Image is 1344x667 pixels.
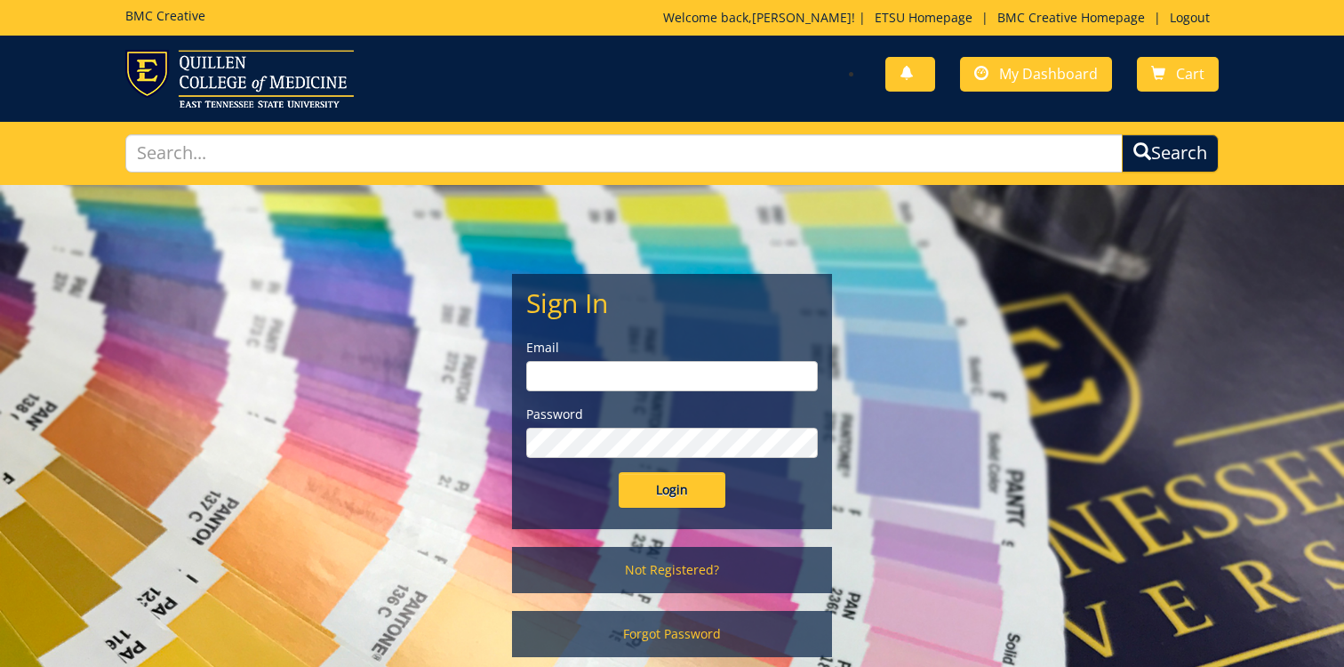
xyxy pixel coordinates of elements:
h5: BMC Creative [125,9,205,22]
a: [PERSON_NAME] [752,9,852,26]
label: Password [526,406,818,423]
a: Cart [1137,57,1219,92]
span: Cart [1176,64,1204,84]
a: My Dashboard [960,57,1112,92]
a: Not Registered? [512,547,832,593]
img: ETSU logo [125,50,354,108]
p: Welcome back, ! | | | [663,9,1219,27]
a: ETSU Homepage [866,9,981,26]
input: Search... [125,134,1123,173]
a: Forgot Password [512,611,832,657]
input: Login [619,472,725,508]
h2: Sign In [526,288,818,317]
a: BMC Creative Homepage [988,9,1154,26]
a: Logout [1161,9,1219,26]
span: My Dashboard [999,64,1098,84]
label: Email [526,339,818,357]
button: Search [1122,134,1219,173]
